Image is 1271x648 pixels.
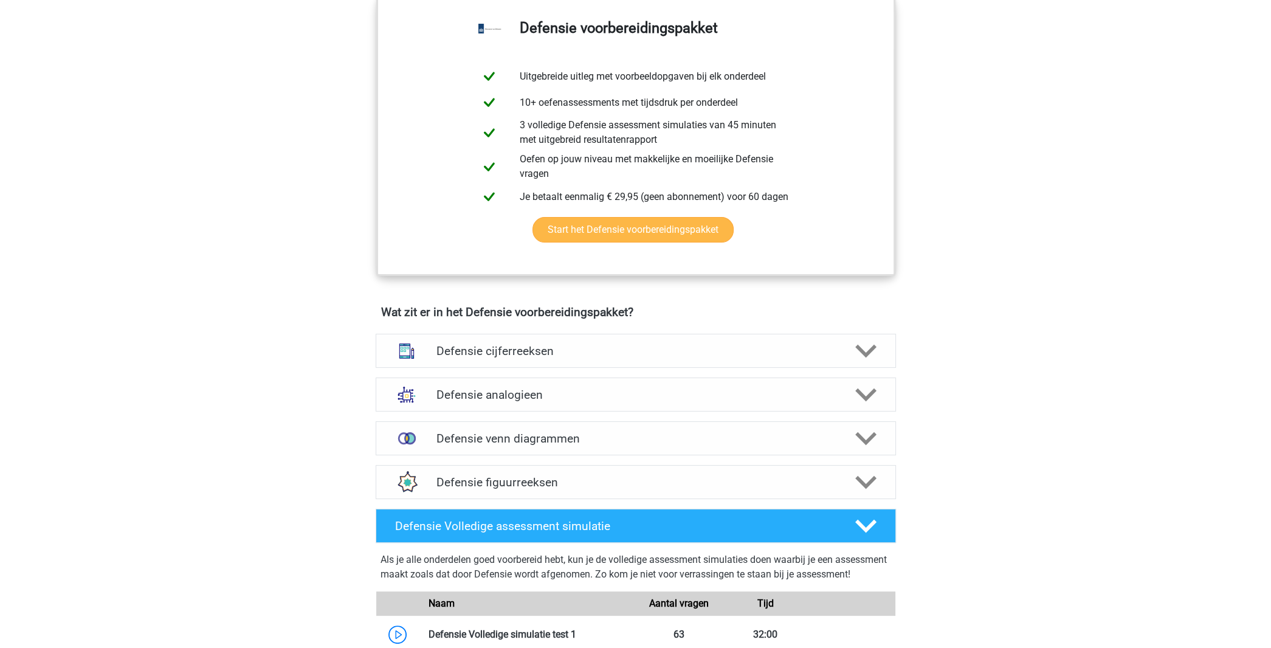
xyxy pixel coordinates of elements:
a: cijferreeksen Defensie cijferreeksen [371,334,901,368]
img: analogieen [391,379,422,410]
div: Tijd [722,596,808,611]
h4: Defensie venn diagrammen [436,432,835,446]
h4: Defensie cijferreeksen [436,344,835,358]
a: analogieen Defensie analogieen [371,377,901,412]
img: cijferreeksen [391,335,422,367]
img: figuurreeksen [391,466,422,498]
div: Aantal vragen [635,596,722,611]
a: Defensie Volledige assessment simulatie [371,509,901,543]
img: venn diagrammen [391,422,422,454]
div: Defensie Volledige simulatie test 1 [419,627,636,642]
a: venn diagrammen Defensie venn diagrammen [371,421,901,455]
h4: Defensie Volledige assessment simulatie [395,519,835,533]
h4: Defensie figuurreeksen [436,475,835,489]
h4: Wat zit er in het Defensie voorbereidingspakket? [381,305,890,319]
a: Start het Defensie voorbereidingspakket [532,217,734,243]
a: figuurreeksen Defensie figuurreeksen [371,465,901,499]
div: Naam [419,596,636,611]
h4: Defensie analogieen [436,388,835,402]
div: Als je alle onderdelen goed voorbereid hebt, kun je de volledige assessment simulaties doen waarb... [381,553,891,587]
